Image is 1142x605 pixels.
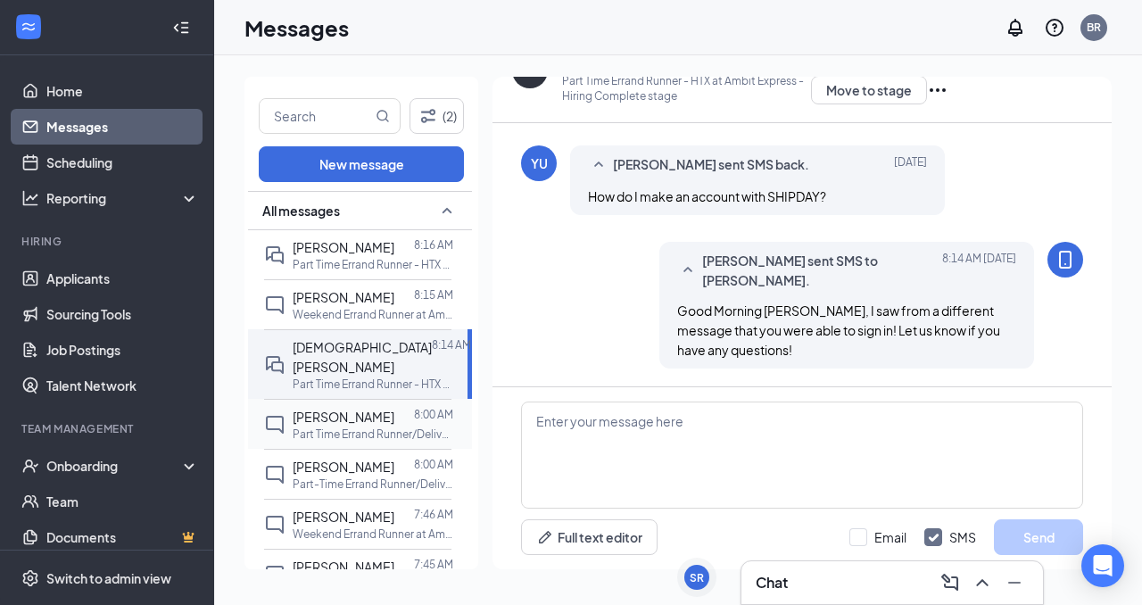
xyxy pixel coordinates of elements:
p: 8:00 AM [414,407,453,422]
p: Weekend Errand Runner at Ambit Express [293,526,453,542]
p: 8:16 AM [414,237,453,253]
svg: ChatInactive [264,564,285,585]
button: New message [259,146,464,182]
svg: Filter [418,105,439,127]
div: YU [531,154,548,172]
svg: UserCheck [21,457,39,475]
a: Talent Network [46,368,199,403]
div: Open Intercom Messenger [1081,544,1124,587]
a: Scheduling [46,145,199,180]
p: Part Time Errand Runner - HTX at Ambit Express [293,377,453,392]
span: How do I make an account with SHIPDAY? [588,188,826,204]
button: Move to stage [811,76,927,104]
a: Sourcing Tools [46,296,199,332]
span: [PERSON_NAME] [293,239,394,255]
div: Team Management [21,421,195,436]
svg: Settings [21,569,39,587]
svg: ChatInactive [264,294,285,316]
span: [PERSON_NAME] [293,289,394,305]
span: [PERSON_NAME] [293,509,394,525]
h3: Chat [756,573,788,593]
svg: Pen [536,528,554,546]
svg: Notifications [1005,17,1026,38]
p: Part Time Errand Runner - HTX at Ambit Express - Hiring Complete stage [562,73,811,104]
svg: SmallChevronUp [436,200,458,221]
div: Hiring [21,234,195,249]
span: [PERSON_NAME] [293,409,394,425]
svg: Ellipses [927,79,948,101]
span: [DATE] [894,154,927,176]
p: Part-Time Errand Runner/Delivery Driver at Ambit Express [293,477,453,492]
div: SR [690,570,704,585]
p: 8:14 AM [432,337,471,352]
span: [DEMOGRAPHIC_DATA][PERSON_NAME] [293,339,432,375]
svg: DoubleChat [264,354,285,376]
a: DocumentsCrown [46,519,199,555]
input: Search [260,99,372,133]
svg: WorkstreamLogo [20,18,37,36]
p: Part Time Errand Runner - HTX at Ambit Express [293,257,453,272]
a: Home [46,73,199,109]
span: [PERSON_NAME] [293,459,394,475]
p: Weekend Errand Runner at Ambit Express [293,307,453,322]
span: [DATE] 8:14 AM [942,251,1016,290]
svg: Minimize [1004,572,1025,593]
h1: Messages [244,12,349,43]
button: Full text editorPen [521,519,658,555]
p: Part Time Errand Runner/Delivery Driver at Ambit Express [293,427,453,442]
span: All messages [262,202,340,220]
svg: QuestionInfo [1044,17,1065,38]
div: Onboarding [46,457,184,475]
svg: Analysis [21,189,39,207]
button: Minimize [1000,568,1029,597]
button: Filter (2) [410,98,464,134]
div: Reporting [46,189,200,207]
button: ChevronUp [968,568,997,597]
span: [PERSON_NAME] [293,559,394,575]
svg: Collapse [172,19,190,37]
svg: ChatInactive [264,514,285,535]
svg: SmallChevronUp [677,260,699,281]
svg: ChevronUp [972,572,993,593]
p: 8:00 AM [414,457,453,472]
div: BR [1087,20,1101,35]
span: [PERSON_NAME] sent SMS back. [613,154,809,176]
p: 7:46 AM [414,507,453,522]
a: Applicants [46,261,199,296]
svg: DoubleChat [264,244,285,266]
p: 8:15 AM [414,287,453,302]
svg: SmallChevronUp [588,154,609,176]
a: Messages [46,109,199,145]
span: [PERSON_NAME] sent SMS to [PERSON_NAME]. [702,251,936,290]
a: Job Postings [46,332,199,368]
svg: ComposeMessage [939,572,961,593]
button: ComposeMessage [936,568,964,597]
button: Send [994,519,1083,555]
svg: MobileSms [1055,249,1076,270]
div: Switch to admin view [46,569,171,587]
p: 7:45 AM [414,557,453,572]
svg: ChatInactive [264,414,285,435]
svg: ChatInactive [264,464,285,485]
svg: MagnifyingGlass [376,109,390,123]
a: Team [46,484,199,519]
span: Good Morning [PERSON_NAME], I saw from a different message that you were able to sign in! Let us ... [677,302,1000,358]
